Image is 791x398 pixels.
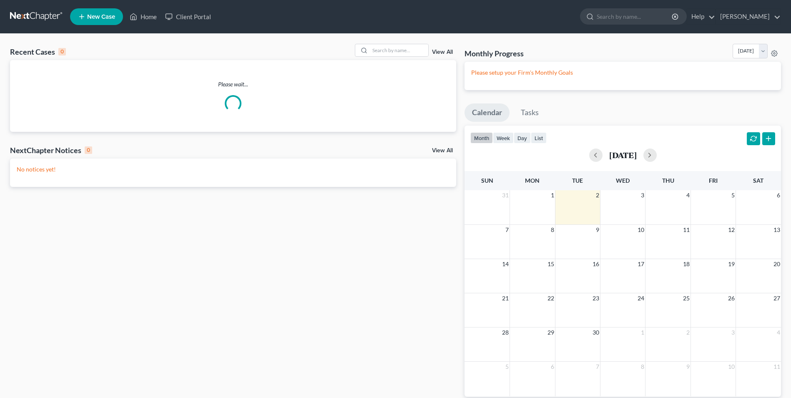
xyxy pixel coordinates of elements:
span: 30 [592,327,600,338]
span: 4 [686,190,691,200]
span: 28 [501,327,510,338]
span: 29 [547,327,555,338]
a: Calendar [465,103,510,122]
span: 12 [727,225,736,235]
span: 11 [773,362,781,372]
span: Tue [572,177,583,184]
a: [PERSON_NAME] [716,9,781,24]
div: Recent Cases [10,47,66,57]
span: 22 [547,293,555,303]
span: 9 [595,225,600,235]
span: 31 [501,190,510,200]
span: 13 [773,225,781,235]
span: 3 [731,327,736,338]
div: 0 [58,48,66,55]
input: Search by name... [370,44,428,56]
span: 7 [505,225,510,235]
span: Thu [662,177,674,184]
span: New Case [87,14,115,20]
span: 1 [640,327,645,338]
span: 18 [682,259,691,269]
a: View All [432,49,453,55]
span: 5 [731,190,736,200]
span: 8 [640,362,645,372]
span: 20 [773,259,781,269]
h2: [DATE] [609,151,637,159]
span: 26 [727,293,736,303]
a: Client Portal [161,9,215,24]
button: list [531,132,547,144]
h3: Monthly Progress [465,48,524,58]
a: Help [687,9,715,24]
span: 1 [550,190,555,200]
span: 8 [550,225,555,235]
span: 5 [505,362,510,372]
span: 27 [773,293,781,303]
span: 23 [592,293,600,303]
button: month [470,132,493,144]
span: 4 [776,327,781,338]
input: Search by name... [597,9,673,24]
span: Fri [709,177,718,184]
span: 9 [686,362,691,372]
span: 16 [592,259,600,269]
span: 25 [682,293,691,303]
span: 2 [595,190,600,200]
span: Wed [616,177,630,184]
div: NextChapter Notices [10,145,92,155]
span: 15 [547,259,555,269]
span: 19 [727,259,736,269]
span: 21 [501,293,510,303]
span: Sun [481,177,493,184]
span: 6 [776,190,781,200]
span: Mon [525,177,540,184]
span: Sat [753,177,763,184]
p: No notices yet! [17,165,449,174]
button: week [493,132,514,144]
span: 14 [501,259,510,269]
span: 17 [637,259,645,269]
a: View All [432,148,453,154]
span: 24 [637,293,645,303]
p: Please wait... [10,80,456,88]
button: day [514,132,531,144]
span: 10 [637,225,645,235]
div: 0 [85,146,92,154]
a: Tasks [513,103,546,122]
p: Please setup your Firm's Monthly Goals [471,68,774,77]
span: 11 [682,225,691,235]
span: 2 [686,327,691,338]
a: Home [126,9,161,24]
span: 6 [550,362,555,372]
span: 10 [727,362,736,372]
span: 3 [640,190,645,200]
span: 7 [595,362,600,372]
